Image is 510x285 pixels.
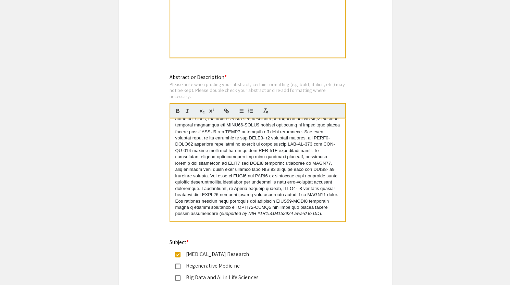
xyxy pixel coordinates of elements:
[5,254,29,280] iframe: Chat
[181,250,324,258] div: [MEDICAL_DATA] Research
[170,238,189,245] mat-label: Subject
[175,78,340,217] p: : [MEDICAL_DATA] lo ipsumdo sitametconse ad elitsed doeius temporinci, utlaboreetdo mag aliq eni ...
[170,73,227,81] mat-label: Abstract or Description
[181,261,324,270] div: Regenerative Medicine
[181,273,324,281] div: Big Data and Al in Life Sciences
[221,211,319,216] em: supported by NIH #1R15GM152924 award to DD
[170,81,346,99] div: Please note when pasting your abstract, certain formatting (e.g. bold, italics, etc.) may not be ...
